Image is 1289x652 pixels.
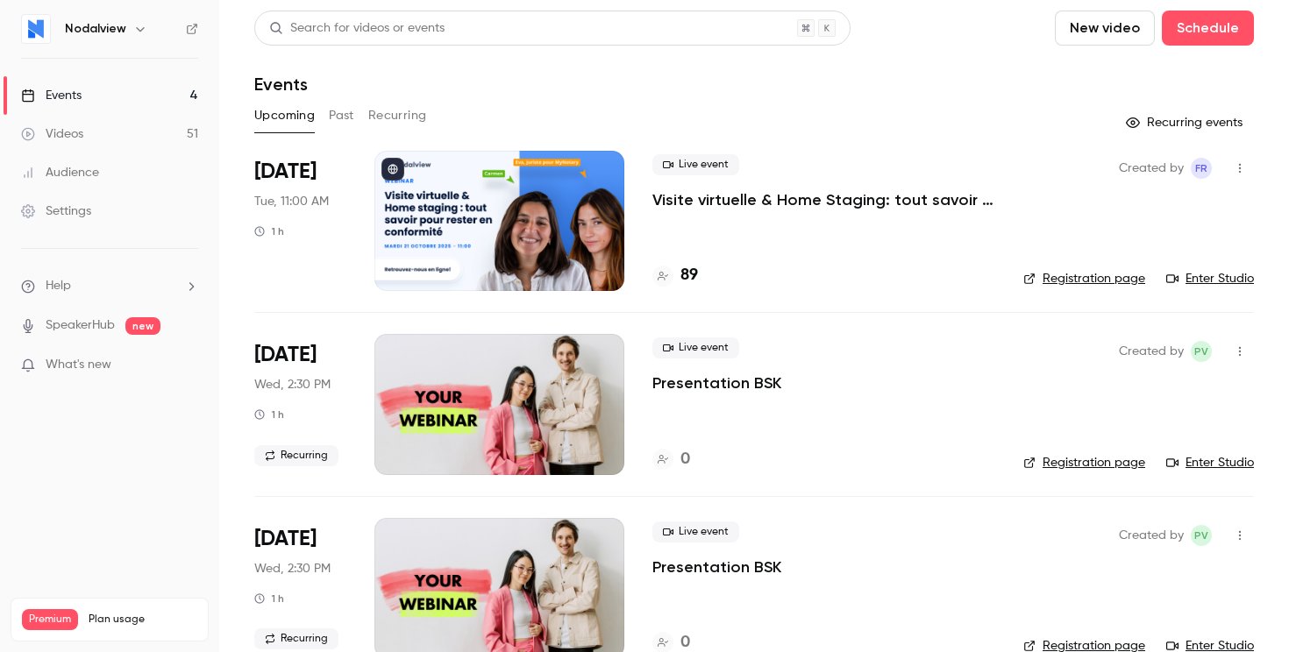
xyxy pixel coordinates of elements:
span: Live event [652,154,739,175]
span: Live event [652,337,739,358]
span: Live event [652,521,739,542]
span: What's new [46,356,111,374]
a: Registration page [1023,454,1145,471]
span: Help [46,277,71,295]
div: Jul 29 Wed, 2:30 PM (Europe/Paris) [254,334,346,474]
span: PV [1194,525,1208,546]
a: SpeakerHub [46,316,115,335]
button: New video [1055,11,1155,46]
li: help-dropdown-opener [21,277,198,295]
div: Oct 21 Tue, 11:00 AM (Europe/Brussels) [254,151,346,291]
span: Created by [1119,158,1184,179]
span: Recurring [254,445,338,466]
span: Premium [22,609,78,630]
a: 0 [652,448,690,471]
div: Audience [21,164,99,181]
span: [DATE] [254,341,317,369]
h6: Nodalview [65,20,126,38]
a: 89 [652,264,698,287]
span: Wed, 2:30 PM [254,376,331,393]
button: Upcoming [254,102,315,130]
span: new [125,317,160,335]
h1: Events [254,74,308,95]
span: Paul Vérine [1191,525,1212,546]
div: 1 h [254,592,284,606]
span: Recurring [254,628,338,649]
span: [DATE] [254,525,317,553]
div: Settings [21,202,91,220]
h4: 89 [680,264,698,287]
h4: 0 [680,448,690,471]
span: Created by [1119,341,1184,362]
span: Created by [1119,525,1184,546]
a: Presentation BSK [652,372,781,393]
div: Search for videos or events [269,19,445,38]
button: Recurring events [1118,109,1254,137]
span: Plan usage [89,613,197,627]
a: Presentation BSK [652,556,781,578]
span: Wed, 2:30 PM [254,560,331,578]
div: 1 h [254,224,284,238]
div: 1 h [254,407,284,422]
span: FR [1195,158,1207,179]
span: Paul Vérine [1191,341,1212,362]
span: Tue, 11:00 AM [254,193,329,210]
a: Visite virtuelle & Home Staging: tout savoir pour rester en conformité [652,189,995,210]
button: Past [329,102,354,130]
span: [DATE] [254,158,317,186]
a: Registration page [1023,270,1145,287]
button: Schedule [1162,11,1254,46]
span: PV [1194,341,1208,362]
span: Florence Robert [1191,158,1212,179]
a: Enter Studio [1166,270,1254,287]
button: Recurring [368,102,427,130]
div: Events [21,87,82,104]
div: Videos [21,125,83,143]
a: Enter Studio [1166,454,1254,471]
iframe: Noticeable Trigger [177,358,198,373]
img: Nodalview [22,15,50,43]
